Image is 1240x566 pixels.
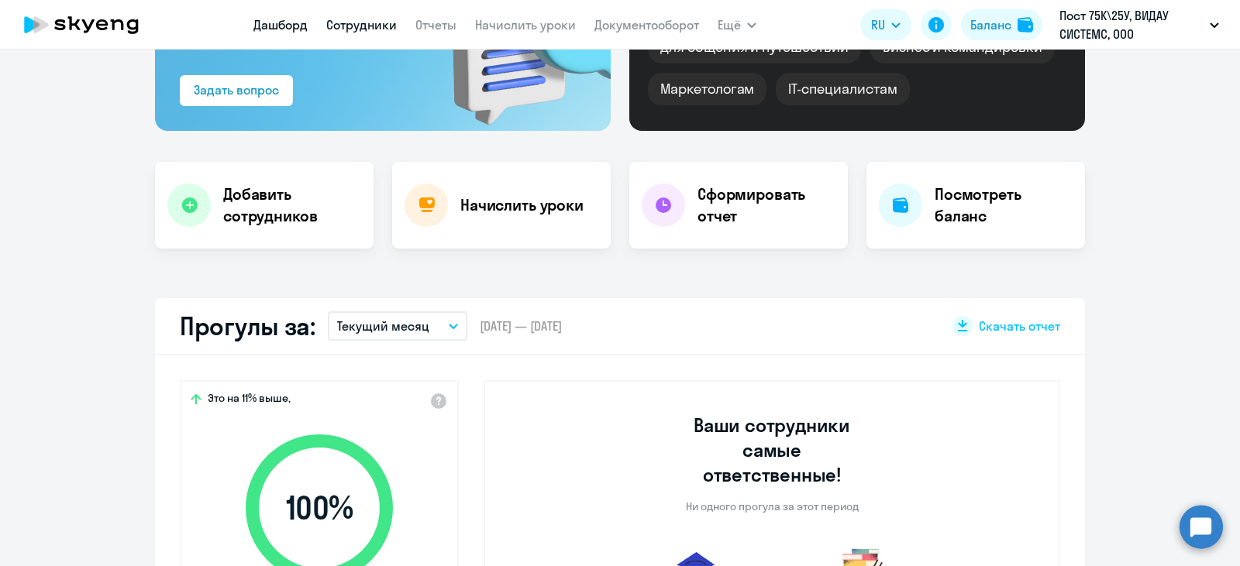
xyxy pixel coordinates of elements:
img: balance [1018,17,1033,33]
span: Скачать отчет [979,317,1060,334]
span: 100 % [230,489,408,527]
h4: Добавить сотрудников [223,184,361,227]
p: Текущий месяц [337,317,429,335]
span: [DATE] — [DATE] [480,317,562,334]
button: Пост 75К\25У, ВИДАУ СИСТЕМС, ООО [1052,6,1227,43]
div: Баланс [970,15,1011,34]
button: Текущий месяц [328,311,467,341]
a: Сотрудники [326,17,397,33]
span: RU [871,15,885,34]
h2: Прогулы за: [180,310,315,341]
a: Отчеты [415,17,456,33]
span: Ещё [718,15,741,34]
button: Задать вопрос [180,75,293,106]
button: RU [860,9,911,40]
p: Пост 75К\25У, ВИДАУ СИСТЕМС, ООО [1059,6,1204,43]
h4: Сформировать отчет [697,184,835,227]
button: Балансbalance [961,9,1042,40]
div: Маркетологам [648,73,766,105]
a: Документооборот [594,17,699,33]
h4: Посмотреть баланс [935,184,1073,227]
a: Начислить уроки [475,17,576,33]
div: Задать вопрос [194,81,279,99]
p: Ни одного прогула за этот период [686,499,859,513]
span: Это на 11% выше, [208,391,291,410]
a: Дашборд [253,17,308,33]
h3: Ваши сотрудники самые ответственные! [673,413,872,487]
div: IT-специалистам [776,73,909,105]
h4: Начислить уроки [460,194,584,216]
button: Ещё [718,9,756,40]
